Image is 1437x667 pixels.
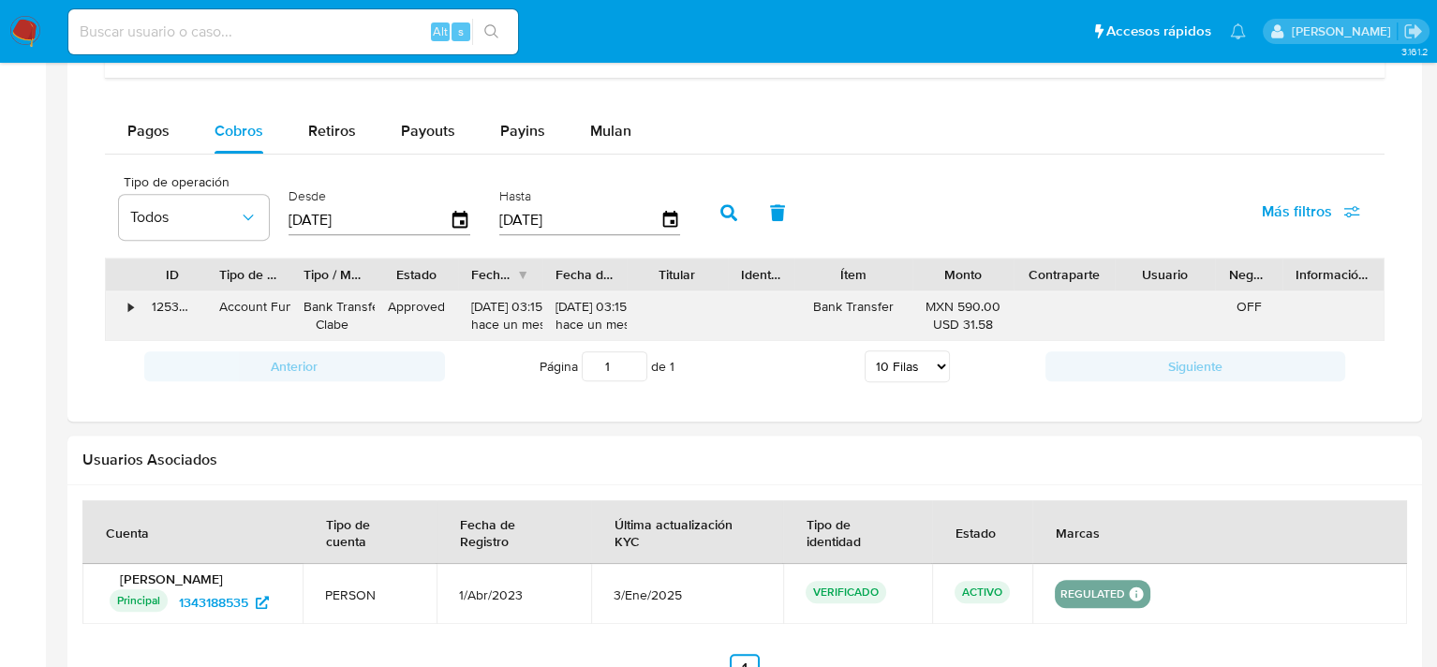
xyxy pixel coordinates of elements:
span: Accesos rápidos [1106,22,1211,41]
button: search-icon [472,19,511,45]
h2: Usuarios Asociados [82,451,1407,469]
input: Buscar usuario o caso... [68,20,518,44]
a: Salir [1403,22,1423,41]
a: Notificaciones [1230,23,1246,39]
span: Alt [433,22,448,40]
span: s [458,22,464,40]
span: 3.161.2 [1400,44,1428,59]
p: diego.ortizcastro@mercadolibre.com.mx [1291,22,1397,40]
